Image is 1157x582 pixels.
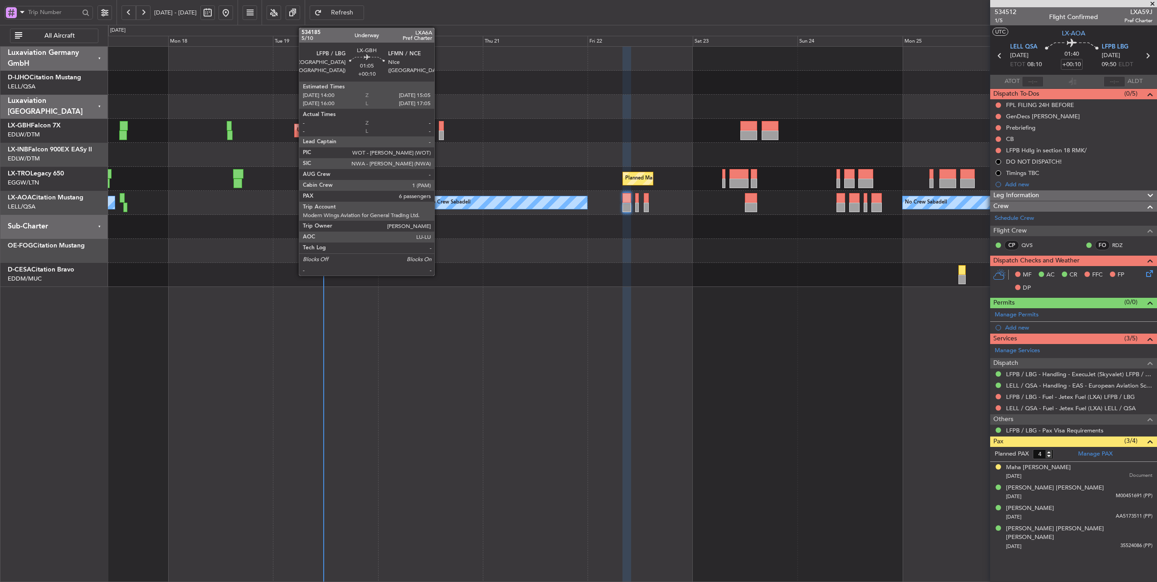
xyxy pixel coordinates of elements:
[1006,135,1014,143] div: CB
[993,358,1018,369] span: Dispatch
[992,28,1008,36] button: UTC
[324,10,361,16] span: Refresh
[993,256,1079,266] span: Dispatch Checks and Weather
[1006,514,1021,520] span: [DATE]
[8,122,31,129] span: LX-GBH
[168,36,273,47] div: Mon 18
[8,146,28,153] span: LX-INB
[8,146,92,153] a: LX-INBFalcon 900EX EASy II
[1006,463,1071,472] div: Maha [PERSON_NAME]
[693,36,797,47] div: Sat 23
[1006,112,1080,120] div: GenDecs [PERSON_NAME]
[1124,297,1138,307] span: (0/0)
[8,82,35,91] a: LELL/QSA
[993,334,1017,344] span: Services
[1124,17,1152,24] span: Pref Charter
[993,201,1009,212] span: Crew
[8,74,81,81] a: D-IJHOCitation Mustang
[995,214,1034,223] a: Schedule Crew
[1118,271,1124,280] span: FP
[993,298,1015,308] span: Permits
[995,346,1040,355] a: Manage Services
[1006,101,1074,109] div: FPL FILING 24H BEFORE
[1005,180,1152,188] div: Add new
[1118,60,1133,69] span: ELDT
[1006,146,1087,154] div: LFPB Hdlg in section 18 RMK/
[1069,271,1077,280] span: CR
[110,27,126,34] div: [DATE]
[995,450,1029,459] label: Planned PAX
[1116,492,1152,500] span: M00451691 (PP)
[154,9,197,17] span: [DATE] - [DATE]
[1120,542,1152,550] span: 35524086 (PP)
[1006,382,1152,389] a: LELL / QSA - Handling - EAS - European Aviation School
[993,226,1027,236] span: Flight Crew
[10,29,98,43] button: All Aircraft
[1112,241,1133,249] a: RDZ
[1005,77,1020,86] span: ATOT
[8,170,64,177] a: LX-TROLegacy 650
[8,131,40,139] a: EDLW/DTM
[24,33,95,39] span: All Aircraft
[1006,124,1035,131] div: Prebriefing
[1006,158,1062,165] div: DO NOT DISPATCH!
[1124,89,1138,98] span: (0/5)
[8,170,30,177] span: LX-TRO
[8,267,74,273] a: D-CESACitation Bravo
[625,172,768,185] div: Planned Maint [GEOGRAPHIC_DATA] ([GEOGRAPHIC_DATA])
[8,242,33,249] span: OE-FOG
[8,194,83,201] a: LX-AOACitation Mustang
[588,36,692,47] div: Fri 22
[328,148,403,161] div: Planned Maint Geneva (Cointrin)
[995,7,1016,17] span: 534512
[310,5,364,20] button: Refresh
[327,198,332,201] img: arrow-gray.svg
[1021,241,1042,249] a: QVS
[1022,76,1044,87] input: --:--
[8,242,85,249] a: OE-FOGCitation Mustang
[1102,60,1116,69] span: 09:50
[905,196,947,209] div: No Crew Sabadell
[1129,472,1152,480] span: Document
[1010,43,1037,52] span: LELL QSA
[8,179,39,187] a: EGGW/LTN
[993,190,1039,201] span: Leg Information
[273,36,378,47] div: Tue 19
[1102,51,1120,60] span: [DATE]
[1005,324,1152,331] div: Add new
[8,194,32,201] span: LX-AOA
[1102,43,1128,52] span: LFPB LBG
[297,124,446,137] div: Unplanned Maint [GEOGRAPHIC_DATA] ([GEOGRAPHIC_DATA])
[1065,50,1079,59] span: 01:40
[1062,29,1085,38] span: LX-AOA
[1010,51,1029,60] span: [DATE]
[1095,240,1110,250] div: FO
[1006,427,1104,434] a: LFPB / LBG - Pax Visa Requirements
[378,36,483,47] div: Wed 20
[1027,60,1042,69] span: 08:10
[1010,60,1025,69] span: ETOT
[28,5,79,19] input: Trip Number
[995,310,1039,320] a: Manage Permits
[1023,271,1031,280] span: MF
[993,436,1003,447] span: Pax
[1004,240,1019,250] div: CP
[8,267,31,273] span: D-CESA
[8,155,40,163] a: EDLW/DTM
[1046,271,1055,280] span: AC
[1006,493,1021,500] span: [DATE]
[63,36,168,47] div: Sun 17
[1116,513,1152,520] span: AA5173511 (PP)
[1006,404,1136,412] a: LELL / QSA - Fuel - Jetex Fuel (LXA) LELL / QSA
[8,275,42,283] a: EDDM/MUC
[1124,7,1152,17] span: LXA59J
[8,122,61,129] a: LX-GBHFalcon 7X
[1006,370,1152,378] a: LFPB / LBG - Handling - ExecuJet (Skyvalet) LFPB / LBG
[1006,169,1039,177] div: Timings TBC
[1006,524,1152,542] div: [PERSON_NAME] [PERSON_NAME] [PERSON_NAME]
[1006,484,1104,493] div: [PERSON_NAME] [PERSON_NAME]
[1006,393,1135,401] a: LFPB / LBG - Fuel - Jetex Fuel (LXA) LFPB / LBG
[483,36,588,47] div: Thu 21
[428,196,471,209] div: No Crew Sabadell
[1006,543,1021,550] span: [DATE]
